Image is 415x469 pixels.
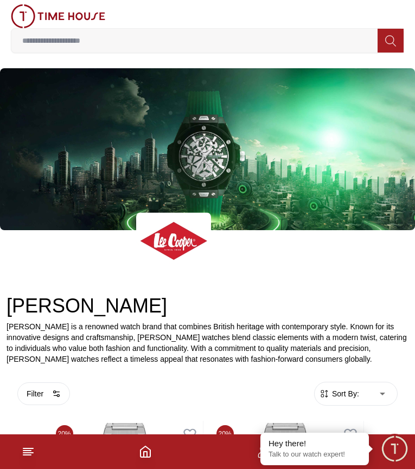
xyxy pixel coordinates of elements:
button: Sort By: [319,388,359,399]
div: Chat Widget [380,434,410,464]
img: ... [11,4,105,28]
p: Talk to our watch expert! [269,450,361,459]
button: Filter [17,382,70,405]
p: [PERSON_NAME] is a renowned watch brand that combines British heritage with contemporary style. K... [7,321,408,364]
img: ... [136,212,211,269]
span: 20 % [56,425,73,442]
span: Sort By: [330,388,359,399]
div: Hey there! [269,438,361,449]
a: Home [139,445,152,458]
span: 20 % [216,425,234,442]
h2: [PERSON_NAME] [7,295,408,317]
